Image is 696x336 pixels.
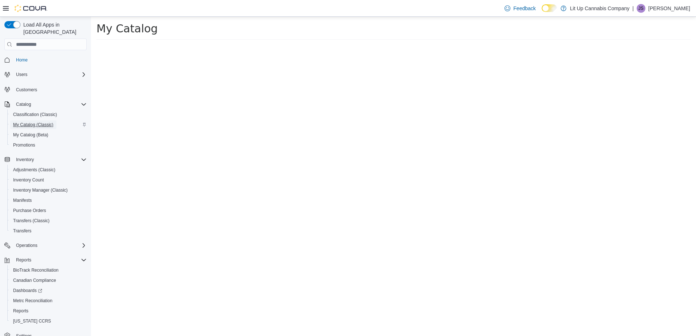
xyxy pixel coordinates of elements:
a: My Catalog (Beta) [10,131,51,139]
span: Metrc Reconciliation [13,298,52,304]
button: Purchase Orders [7,205,90,216]
a: Transfers (Classic) [10,216,52,225]
a: Classification (Classic) [10,110,60,119]
button: Classification (Classic) [7,109,90,120]
button: Catalog [13,100,34,109]
p: | [632,4,634,13]
img: Cova [15,5,47,12]
span: Classification (Classic) [10,110,87,119]
span: Washington CCRS [10,317,87,325]
button: Users [13,70,30,79]
span: Users [16,72,27,77]
a: Dashboards [10,286,45,295]
span: Inventory [16,157,34,163]
button: Operations [1,240,90,251]
a: Purchase Orders [10,206,49,215]
span: JS [638,4,644,13]
a: Transfers [10,227,34,235]
span: Inventory Manager (Classic) [10,186,87,195]
button: Home [1,55,90,65]
span: Manifests [10,196,87,205]
span: Canadian Compliance [10,276,87,285]
span: Promotions [10,141,87,149]
button: My Catalog (Beta) [7,130,90,140]
button: My Catalog (Classic) [7,120,90,130]
button: Customers [1,84,90,95]
button: Adjustments (Classic) [7,165,90,175]
button: Canadian Compliance [7,275,90,285]
span: Reports [13,256,87,264]
span: Home [13,55,87,64]
button: Inventory Manager (Classic) [7,185,90,195]
button: Inventory Count [7,175,90,185]
span: Inventory Count [13,177,44,183]
button: Promotions [7,140,90,150]
span: Customers [16,87,37,93]
span: Reports [16,257,31,263]
span: Canadian Compliance [13,277,56,283]
input: Dark Mode [542,4,557,12]
button: Operations [13,241,40,250]
a: [US_STATE] CCRS [10,317,54,325]
span: Load All Apps in [GEOGRAPHIC_DATA] [20,21,87,36]
a: Metrc Reconciliation [10,296,55,305]
span: Reports [13,308,28,314]
span: BioTrack Reconciliation [13,267,59,273]
span: Reports [10,307,87,315]
button: Catalog [1,99,90,109]
span: Operations [16,243,37,248]
a: Dashboards [7,285,90,296]
button: Inventory [13,155,37,164]
a: Home [13,56,31,64]
span: My Catalog [5,5,67,18]
span: Home [16,57,28,63]
span: Purchase Orders [10,206,87,215]
span: Inventory Count [10,176,87,184]
span: Transfers [13,228,31,234]
span: Dashboards [13,288,42,293]
button: Metrc Reconciliation [7,296,90,306]
a: Customers [13,85,40,94]
a: Reports [10,307,31,315]
span: Purchase Orders [13,208,46,213]
span: Inventory [13,155,87,164]
a: Canadian Compliance [10,276,59,285]
p: Lit Up Cannabis Company [570,4,629,13]
button: Manifests [7,195,90,205]
button: Users [1,69,90,80]
span: BioTrack Reconciliation [10,266,87,275]
span: Feedback [513,5,535,12]
button: [US_STATE] CCRS [7,316,90,326]
span: Customers [13,85,87,94]
span: Catalog [13,100,87,109]
a: Inventory Count [10,176,47,184]
span: Transfers (Classic) [10,216,87,225]
a: Feedback [502,1,538,16]
a: My Catalog (Classic) [10,120,56,129]
button: Reports [13,256,34,264]
span: My Catalog (Beta) [10,131,87,139]
a: BioTrack Reconciliation [10,266,62,275]
span: Catalog [16,101,31,107]
span: Adjustments (Classic) [10,165,87,174]
span: Inventory Manager (Classic) [13,187,68,193]
span: Users [13,70,87,79]
button: Transfers [7,226,90,236]
span: My Catalog (Classic) [10,120,87,129]
span: Manifests [13,197,32,203]
button: Reports [7,306,90,316]
span: Dashboards [10,286,87,295]
button: Transfers (Classic) [7,216,90,226]
p: [PERSON_NAME] [648,4,690,13]
a: Inventory Manager (Classic) [10,186,71,195]
div: Jessica Smith [637,4,645,13]
span: Classification (Classic) [13,112,57,117]
span: Transfers (Classic) [13,218,50,224]
a: Manifests [10,196,35,205]
button: Inventory [1,155,90,165]
span: Metrc Reconciliation [10,296,87,305]
a: Promotions [10,141,38,149]
a: Adjustments (Classic) [10,165,58,174]
span: Promotions [13,142,35,148]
